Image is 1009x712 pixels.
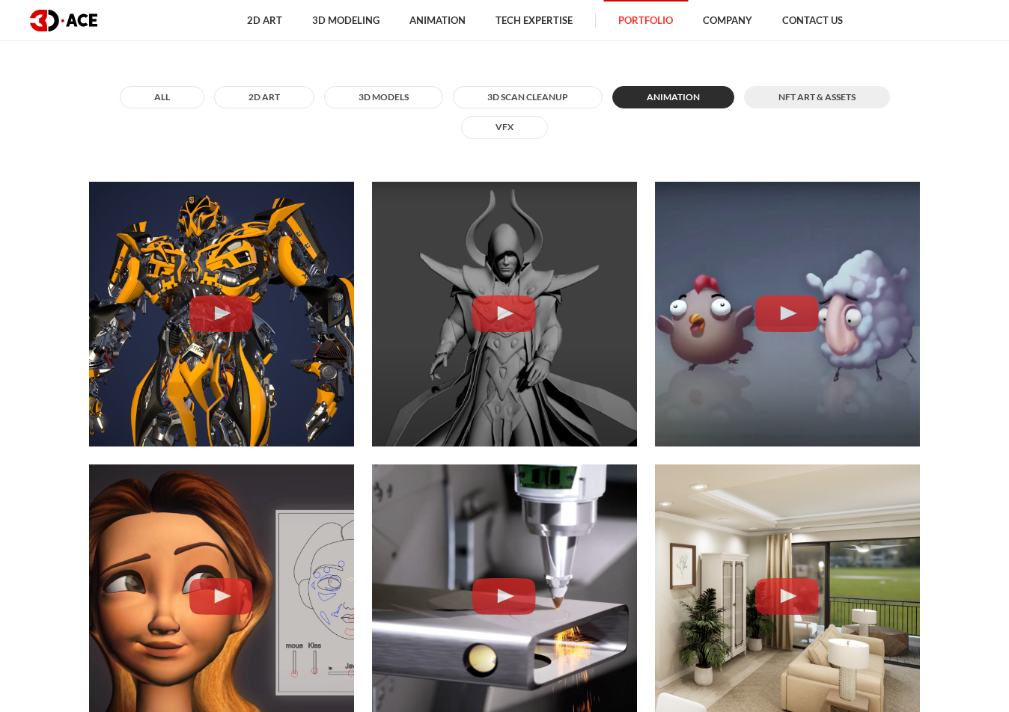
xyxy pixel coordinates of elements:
button: 2D ART [214,86,314,108]
a: Spine Animations Spine Animations [646,173,929,455]
img: logo dark [30,10,97,31]
button: VFX [461,116,548,138]
button: NFT art & assets [744,86,890,108]
a: 3D Animation Demo Reel 3D Animation Demo Reel [363,173,646,455]
button: All [120,86,204,108]
a: Bumblebee Bumblebee [80,173,363,455]
button: ANIMATION [612,86,734,108]
button: 3D Scan Cleanup [453,86,603,108]
button: 3D MODELS [324,86,443,108]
